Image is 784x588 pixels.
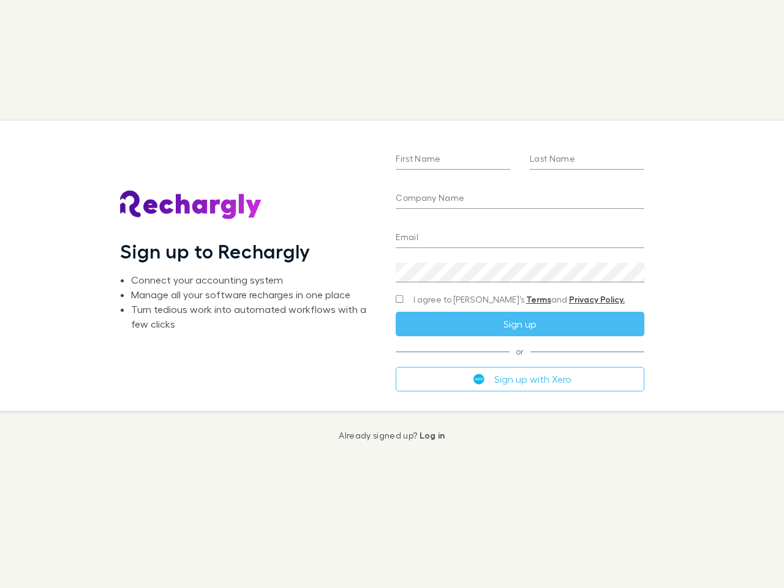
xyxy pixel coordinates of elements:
[396,367,644,391] button: Sign up with Xero
[339,431,445,440] p: Already signed up?
[420,430,445,440] a: Log in
[473,374,484,385] img: Xero's logo
[131,302,376,331] li: Turn tedious work into automated workflows with a few clicks
[120,190,262,220] img: Rechargly's Logo
[413,293,625,306] span: I agree to [PERSON_NAME]’s and
[396,312,644,336] button: Sign up
[526,294,551,304] a: Terms
[131,273,376,287] li: Connect your accounting system
[569,294,625,304] a: Privacy Policy.
[120,239,311,263] h1: Sign up to Rechargly
[396,351,644,352] span: or
[131,287,376,302] li: Manage all your software recharges in one place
